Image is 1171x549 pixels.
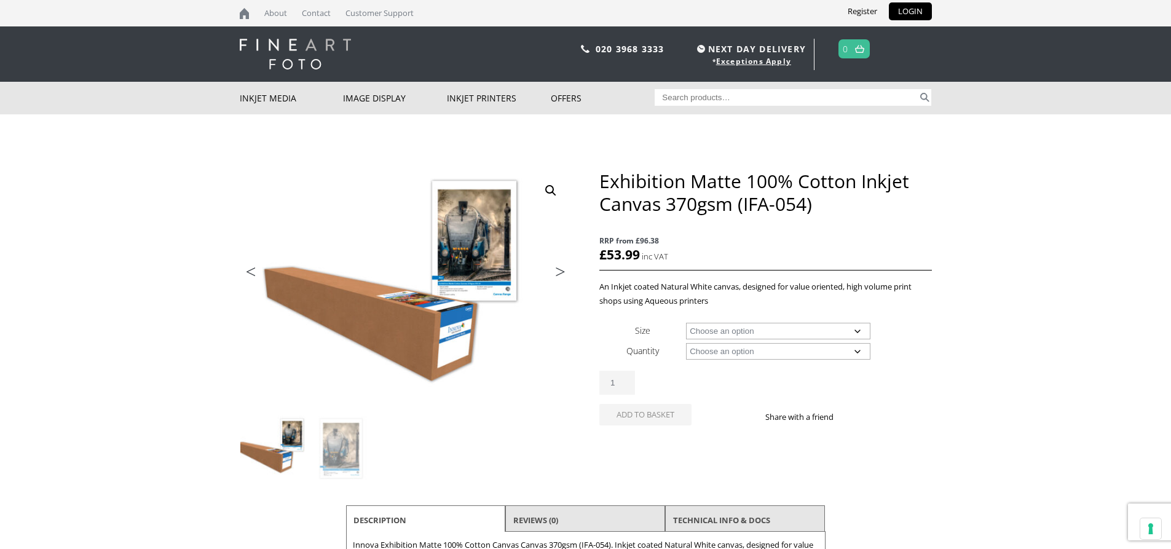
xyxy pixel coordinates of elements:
[447,82,551,114] a: Inkjet Printers
[343,82,447,114] a: Image Display
[1140,518,1161,539] button: Your consent preferences for tracking technologies
[635,325,650,336] label: Size
[599,280,931,308] p: An Inkjet coated Natural White canvas, designed for value oriented, high volume print shops using...
[581,45,589,53] img: phone.svg
[655,89,918,106] input: Search products…
[240,82,344,114] a: Inkjet Media
[765,410,848,424] p: Share with a friend
[889,2,932,20] a: LOGIN
[697,45,705,53] img: time.svg
[848,412,858,422] img: facebook sharing button
[599,246,607,263] span: £
[308,416,374,482] img: Exhibition Matte 100% Cotton Inkjet Canvas 370gsm (IFA-054) - Image 2
[918,89,932,106] button: Search
[353,509,406,531] a: Description
[540,180,562,202] a: View full-screen image gallery
[838,2,886,20] a: Register
[240,416,307,482] img: Exhibition Matte 100% Cotton Inkjet Canvas 370gsm (IFA-054)
[599,404,692,425] button: Add to basket
[843,40,848,58] a: 0
[599,246,640,263] bdi: 53.99
[551,82,655,114] a: Offers
[596,43,664,55] a: 020 3968 3333
[878,412,888,422] img: email sharing button
[855,45,864,53] img: basket.svg
[673,509,770,531] a: TECHNICAL INFO & DOCS
[240,39,351,69] img: logo-white.svg
[694,42,806,56] span: NEXT DAY DELIVERY
[599,234,931,248] span: RRP from £96.38
[513,509,558,531] a: Reviews (0)
[863,412,873,422] img: twitter sharing button
[599,371,635,395] input: Product quantity
[626,345,659,357] label: Quantity
[599,170,931,215] h1: Exhibition Matte 100% Cotton Inkjet Canvas 370gsm (IFA-054)
[716,56,791,66] a: Exceptions Apply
